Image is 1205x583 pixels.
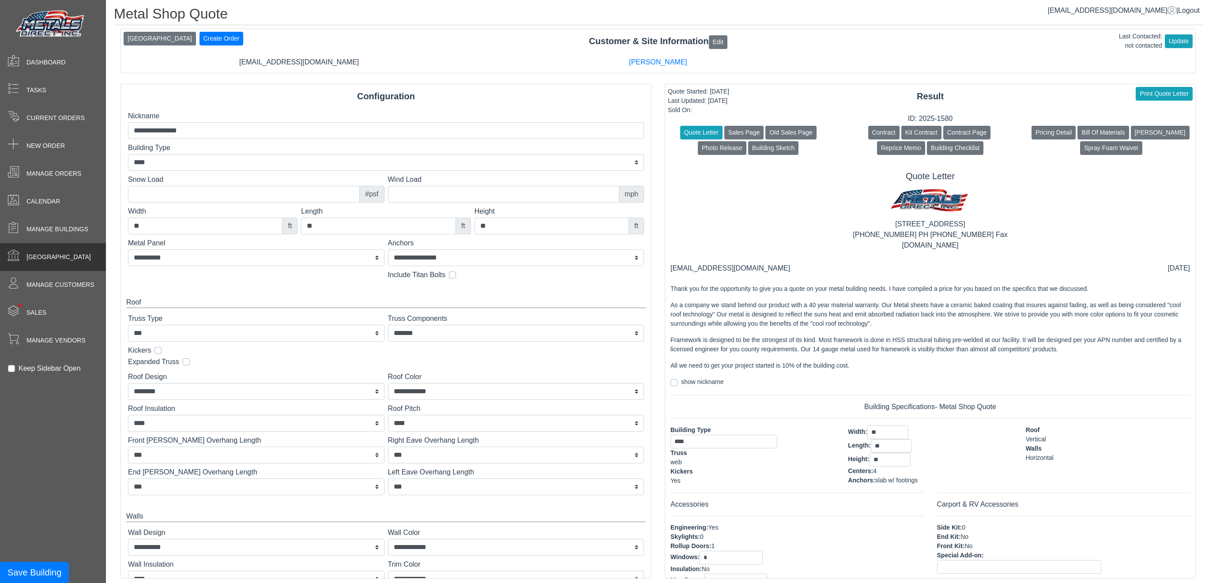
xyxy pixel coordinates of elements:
div: [DATE] [1168,263,1190,274]
p: As a company we stand behind our product with a 40 year material warranty. Our Metal sheets have ... [670,301,1190,328]
label: Wall Color [388,527,644,538]
div: Roof [126,297,646,308]
div: Horizontal [1026,453,1190,463]
button: Quote Letter [680,126,723,139]
span: Logout [1178,7,1200,14]
span: Current Orders [26,113,85,123]
p: Framework is designed to be the strongest of its kind. Most framework is done in HSS structural t... [670,335,1190,354]
span: Manage Vendors [26,336,86,345]
h5: Quote Letter [670,171,1190,181]
label: Height [474,206,644,217]
label: Building Type [128,143,644,153]
label: Keep Sidebar Open [19,363,81,374]
div: Walls [126,511,646,522]
label: Metal Panel [128,238,384,248]
p: All we need to get your project started is 10% of the building cost. [670,361,1190,370]
div: Configuration [121,90,651,103]
div: mph [619,186,644,203]
button: Building Checklist [927,141,984,155]
label: Wall Design [128,527,384,538]
span: Dashboard [26,58,66,67]
span: 1 [712,542,715,549]
label: Front [PERSON_NAME] Overhang Length [128,435,384,446]
div: #psf [359,186,384,203]
h1: Metal Shop Quote [114,5,1202,25]
label: End [PERSON_NAME] Overhang Length [128,467,384,478]
span: 4 [873,467,877,474]
span: 0 [700,533,704,540]
span: Windows: [670,553,700,560]
span: No [964,542,972,549]
label: Trim Color [388,559,644,570]
span: Engineering: [670,524,708,531]
a: [EMAIL_ADDRESS][DOMAIN_NAME] [1048,7,1176,14]
span: No [702,565,710,572]
div: Building Type [670,425,835,435]
span: slab w/ footings [875,477,918,484]
span: Centers: [848,467,873,474]
label: Left Eave Overhang Length [388,467,644,478]
button: [PERSON_NAME] [1131,126,1190,139]
div: ft [629,218,644,234]
div: Kickers [670,467,835,476]
div: Walls [1026,444,1190,453]
span: Skylights: [670,533,700,540]
button: Kit Contract [901,126,941,139]
button: Building Sketch [748,141,799,155]
button: Edit [709,35,727,49]
div: Customer & Site Information [121,34,1195,49]
div: ID: 2025-1580 [665,113,1195,124]
div: Yes [670,476,835,485]
div: Result [665,90,1195,103]
h6: Building Specifications [670,402,1190,411]
span: 0 [962,524,965,531]
label: Roof Color [388,372,644,382]
span: Anchors: [848,477,875,484]
span: Insulation: [670,565,702,572]
div: Roof [1026,425,1190,435]
label: Roof Design [128,372,384,382]
span: End Kit: [937,533,961,540]
div: ft [282,218,297,234]
img: MD logo [887,185,974,219]
label: Right Eave Overhang Length [388,435,644,446]
div: Truss [670,448,835,458]
label: Snow Load [128,174,384,185]
button: Photo Release [698,141,746,155]
button: Print Quote Letter [1136,87,1193,101]
div: Quote Started: [DATE] [668,87,729,96]
h6: Accessories [670,500,924,508]
label: Truss Components [388,313,644,324]
div: ft [456,218,471,234]
div: [EMAIL_ADDRESS][DOMAIN_NAME] [120,57,478,68]
label: Roof Pitch [388,403,644,414]
span: Width: [848,428,867,435]
span: Manage Buildings [26,225,88,234]
button: Sales Page [724,126,764,139]
span: New Order [26,141,65,150]
img: Metals Direct Inc Logo [13,8,88,41]
h6: Carport & RV Accessories [937,500,1190,508]
div: web [670,458,835,467]
label: Anchors [388,238,644,248]
span: Front Kit: [937,542,965,549]
label: Length [301,206,471,217]
label: Expanded Truss [128,357,179,367]
span: Calendar [26,197,60,206]
div: | [1048,5,1200,16]
button: Pricing Detail [1032,126,1076,139]
span: Yes [708,524,719,531]
button: Reprice Memo [877,141,925,155]
label: Wall Insulation [128,559,384,570]
div: Sold On: [668,105,729,115]
div: [STREET_ADDRESS] [PHONE_NUMBER] PH [PHONE_NUMBER] Fax [DOMAIN_NAME] [670,219,1190,251]
button: Create Order [200,32,244,45]
label: Truss Type [128,313,384,324]
label: Roof Insulation [128,403,384,414]
button: Old Sales Page [765,126,816,139]
label: Width [128,206,297,217]
span: Tasks [26,86,46,95]
button: Update [1165,34,1193,48]
span: Manage Orders [26,169,81,178]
